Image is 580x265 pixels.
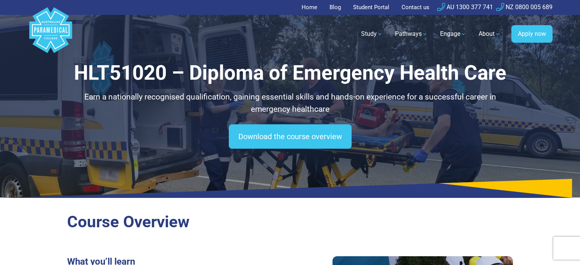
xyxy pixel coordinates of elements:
[357,23,387,45] a: Study
[474,23,505,45] a: About
[67,212,513,232] h2: Course Overview
[67,91,513,115] p: Earn a nationally recognised qualification, gaining essential skills and hands-on experience for ...
[390,23,432,45] a: Pathways
[511,25,553,43] a: Apply now
[437,3,493,11] a: AU 1300 377 741
[67,61,513,85] h1: HLT51020 – Diploma of Emergency Health Care
[28,15,74,53] a: Australian Paramedical College
[229,124,352,149] a: Download the course overview
[496,3,553,11] a: NZ 0800 005 689
[435,23,471,45] a: Engage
